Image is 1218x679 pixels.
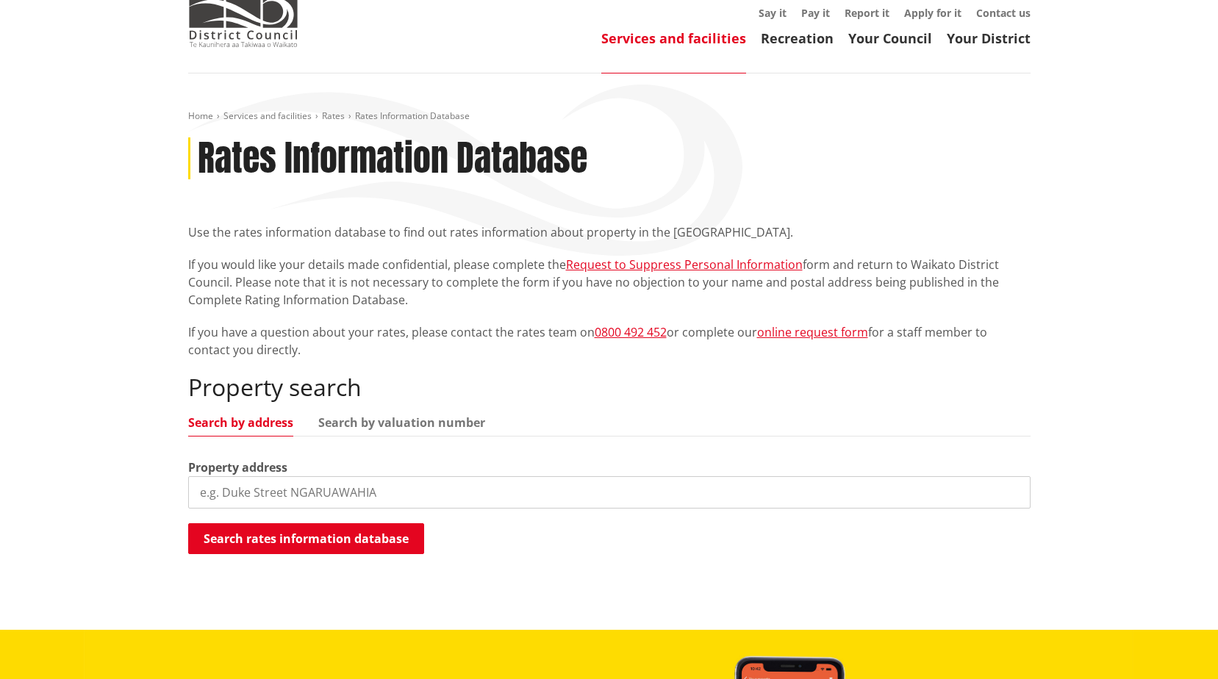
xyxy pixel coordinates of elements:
p: If you would like your details made confidential, please complete the form and return to Waikato ... [188,256,1031,309]
h2: Property search [188,373,1031,401]
a: Apply for it [904,6,961,20]
a: Home [188,109,213,122]
a: online request form [757,324,868,340]
a: Recreation [761,29,834,47]
a: Contact us [976,6,1031,20]
a: Rates [322,109,345,122]
a: Your Council [848,29,932,47]
a: Services and facilities [601,29,746,47]
a: Report it [845,6,889,20]
a: Say it [759,6,787,20]
a: 0800 492 452 [595,324,667,340]
nav: breadcrumb [188,110,1031,123]
a: Pay it [801,6,830,20]
span: Rates Information Database [355,109,470,122]
a: Search by address [188,417,293,428]
a: Request to Suppress Personal Information [566,256,803,273]
a: Services and facilities [223,109,312,122]
h1: Rates Information Database [198,137,587,180]
input: e.g. Duke Street NGARUAWAHIA [188,476,1031,509]
label: Property address [188,459,287,476]
p: If you have a question about your rates, please contact the rates team on or complete our for a s... [188,323,1031,359]
a: Search by valuation number [318,417,485,428]
iframe: Messenger Launcher [1150,617,1203,670]
a: Your District [947,29,1031,47]
p: Use the rates information database to find out rates information about property in the [GEOGRAPHI... [188,223,1031,241]
button: Search rates information database [188,523,424,554]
